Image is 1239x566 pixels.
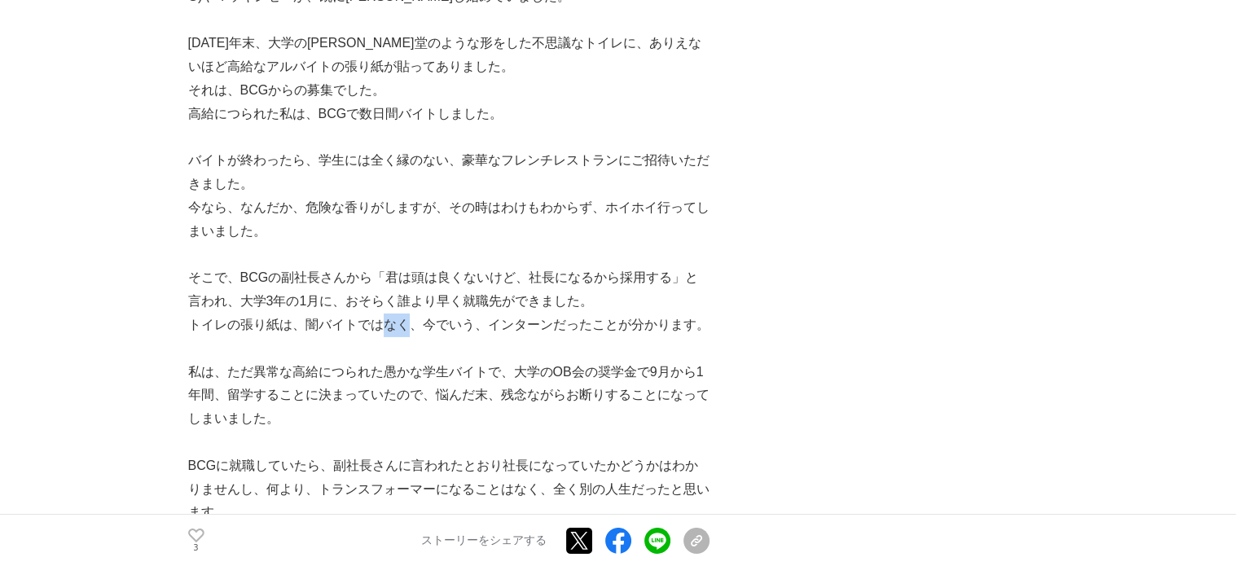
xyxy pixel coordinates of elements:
p: バイトが終わったら、学生には全く縁のない、豪華なフレンチレストランにご招待いただきました。 [188,149,710,196]
p: 今なら、なんだか、危険な香りがしますが、その時はわけもわからず、ホイホイ行ってしまいました。 [188,196,710,244]
p: 3 [188,544,204,552]
p: それは、BCGからの募集でした。 [188,79,710,103]
p: [DATE]年末、大学の[PERSON_NAME]堂のような形をした不思議なトイレに、ありえないほど高給なアルバイトの張り紙が貼ってありました。 [188,32,710,79]
p: BCGに就職していたら、副社長さんに言われたとおり社長になっていたかどうかはわかりませんし、何より、トランスフォーマーになることはなく、全く別の人生だったと思います。 [188,454,710,524]
p: 高給につられた私は、BCGで数日間バイトしました。 [188,103,710,126]
p: そこで、BCGの副社長さんから「君は頭は良くないけど、社長になるから採用する」と言われ、大学3年の1月に、おそらく誰より早く就職先ができました。 [188,266,710,314]
p: トイレの張り紙は、闇バイトではなく、今でいう、インターンだったことが分かります。 [188,314,710,337]
p: 私は、ただ異常な高給につられた愚かな学生バイトで、大学のOB会の奨学金で9月から1年間、留学することに決まっていたので、悩んだ末、残念ながらお断りすることになってしまいました。 [188,361,710,431]
p: ストーリーをシェアする [421,533,547,548]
